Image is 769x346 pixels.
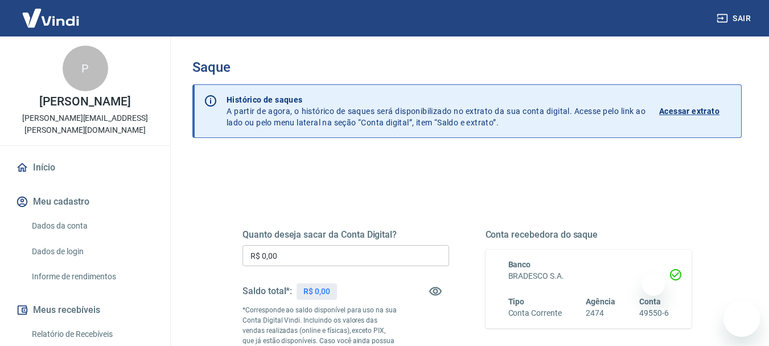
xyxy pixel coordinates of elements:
p: Acessar extrato [659,105,719,117]
h6: Conta Corrente [508,307,562,319]
h5: Quanto deseja sacar da Conta Digital? [242,229,449,241]
div: P [63,46,108,91]
a: Relatório de Recebíveis [27,323,157,346]
a: Acessar extrato [659,94,732,128]
h6: 2474 [586,307,615,319]
span: Tipo [508,297,525,306]
p: A partir de agora, o histórico de saques será disponibilizado no extrato da sua conta digital. Ac... [227,94,645,128]
button: Meus recebíveis [14,298,157,323]
span: Agência [586,297,615,306]
span: Conta [639,297,661,306]
img: Vindi [14,1,88,35]
a: Início [14,155,157,180]
a: Informe de rendimentos [27,265,157,288]
h5: Conta recebedora do saque [486,229,692,241]
h6: BRADESCO S.A. [508,270,669,282]
button: Sair [714,8,755,29]
h3: Saque [192,59,742,75]
p: [PERSON_NAME][EMAIL_ADDRESS][PERSON_NAME][DOMAIN_NAME] [9,112,161,136]
a: Dados da conta [27,214,157,238]
p: [PERSON_NAME] [39,96,130,108]
a: Dados de login [27,240,157,263]
button: Meu cadastro [14,189,157,214]
iframe: Botão para abrir a janela de mensagens [723,300,760,337]
p: Histórico de saques [227,94,645,105]
span: Banco [508,260,531,269]
h5: Saldo total*: [242,286,292,297]
iframe: Fechar mensagem [642,273,665,296]
h6: 49550-6 [639,307,669,319]
p: R$ 0,00 [303,286,330,298]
